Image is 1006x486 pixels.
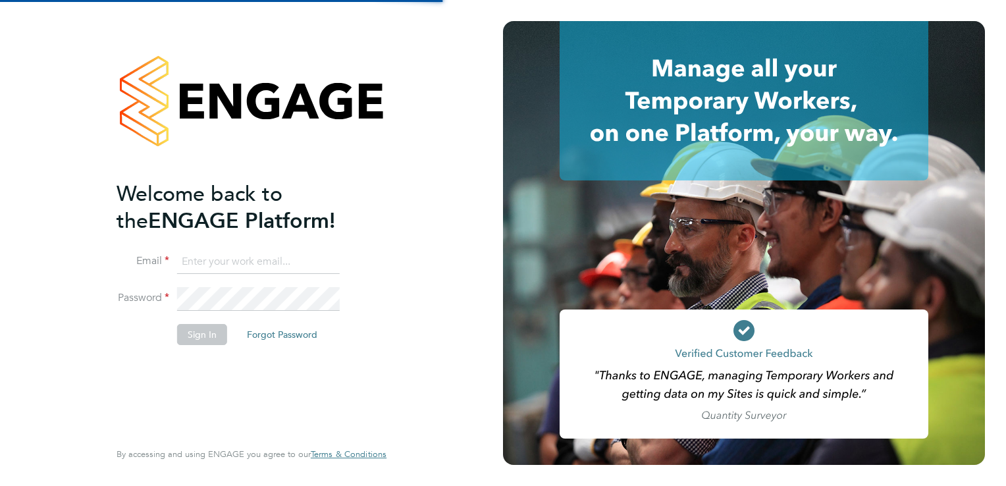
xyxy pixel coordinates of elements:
[117,180,373,234] h2: ENGAGE Platform!
[117,181,282,234] span: Welcome back to the
[177,324,227,345] button: Sign In
[117,448,386,460] span: By accessing and using ENGAGE you agree to our
[177,250,340,274] input: Enter your work email...
[311,449,386,460] a: Terms & Conditions
[117,291,169,305] label: Password
[311,448,386,460] span: Terms & Conditions
[117,254,169,268] label: Email
[236,324,328,345] button: Forgot Password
